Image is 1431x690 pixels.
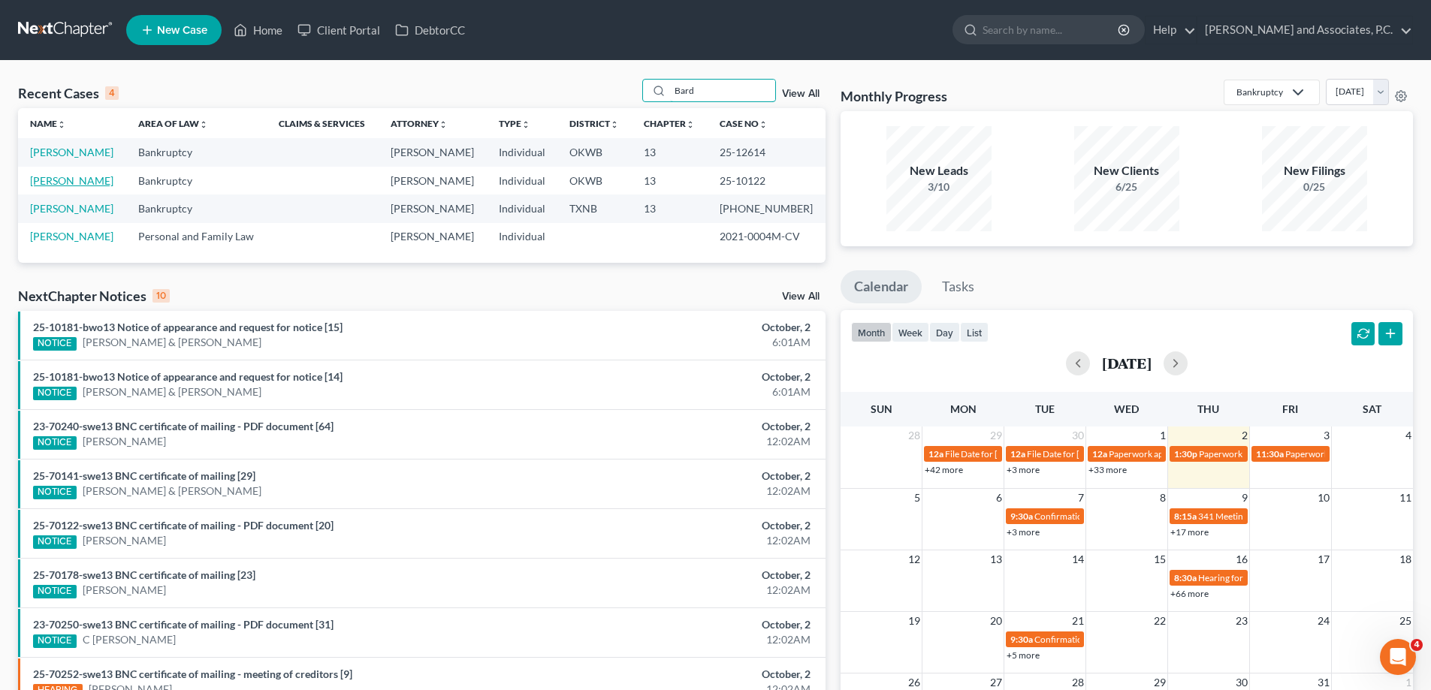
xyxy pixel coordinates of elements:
[1199,448,1348,459] span: Paperwork appt for [PERSON_NAME]
[561,434,811,449] div: 12:02AM
[561,533,811,548] div: 12:02AM
[487,167,558,194] td: Individual
[929,322,960,342] button: day
[1234,550,1249,568] span: 16
[33,535,77,549] div: NOTICE
[83,484,261,499] a: [PERSON_NAME] & [PERSON_NAME]
[290,17,388,44] a: Client Portal
[487,138,558,166] td: Individual
[708,138,826,166] td: 25-12614
[30,202,113,215] a: [PERSON_NAME]
[30,118,66,129] a: Nameunfold_more
[1316,550,1331,568] span: 17
[1380,639,1416,675] iframe: Intercom live chat
[1316,612,1331,630] span: 24
[644,118,695,129] a: Chapterunfold_more
[33,486,77,499] div: NOTICE
[907,550,922,568] span: 12
[33,387,77,400] div: NOTICE
[1236,86,1283,98] div: Bankruptcy
[1152,612,1167,630] span: 22
[1010,634,1033,645] span: 9:30a
[379,138,487,166] td: [PERSON_NAME]
[226,17,290,44] a: Home
[33,634,77,648] div: NOTICE
[1088,464,1127,475] a: +33 more
[928,270,988,303] a: Tasks
[995,489,1004,507] span: 6
[126,167,267,194] td: Bankruptcy
[1102,355,1152,371] h2: [DATE]
[1035,402,1055,415] span: Tue
[632,138,708,166] td: 13
[1322,426,1331,444] span: 3
[1234,612,1249,630] span: 23
[1027,448,1227,459] span: File Date for [PERSON_NAME] & [PERSON_NAME]
[1152,550,1167,568] span: 15
[945,448,1065,459] span: File Date for [PERSON_NAME]
[1074,162,1179,179] div: New Clients
[30,146,113,158] a: [PERSON_NAME]
[1146,17,1196,44] a: Help
[907,426,922,444] span: 28
[1074,179,1179,194] div: 6/25
[708,167,826,194] td: 25-10122
[989,612,1004,630] span: 20
[1170,526,1209,538] a: +17 more
[708,194,826,222] td: [PHONE_NUMBER]
[1197,17,1412,44] a: [PERSON_NAME] and Associates, P.C.
[561,667,811,682] div: October, 2
[1158,489,1167,507] span: 8
[33,337,77,351] div: NOTICE
[33,321,343,333] a: 25-10181-bwo13 Notice of appearance and request for notice [15]
[610,120,619,129] i: unfold_more
[1007,464,1040,475] a: +3 more
[960,322,989,342] button: list
[782,291,820,302] a: View All
[1398,612,1413,630] span: 25
[83,434,166,449] a: [PERSON_NAME]
[708,223,826,251] td: 2021-0004M-CV
[907,612,922,630] span: 19
[157,25,207,36] span: New Case
[561,484,811,499] div: 12:02AM
[1174,511,1197,522] span: 8:15a
[499,118,530,129] a: Typeunfold_more
[1398,489,1413,507] span: 11
[152,289,170,303] div: 10
[1070,550,1085,568] span: 14
[83,632,176,647] a: C [PERSON_NAME]
[33,618,334,631] a: 23-70250-swe13 BNC certificate of mailing - PDF document [31]
[1109,448,1257,459] span: Paperwork appt for [PERSON_NAME]
[105,86,119,100] div: 4
[569,118,619,129] a: Districtunfold_more
[871,402,892,415] span: Sun
[561,320,811,335] div: October, 2
[1158,426,1167,444] span: 1
[720,118,768,129] a: Case Nounfold_more
[686,120,695,129] i: unfold_more
[1170,588,1209,599] a: +66 more
[1174,572,1197,583] span: 8:30a
[557,194,632,222] td: TXNB
[388,17,472,44] a: DebtorCC
[33,568,255,581] a: 25-70178-swe13 BNC certificate of mailing [23]
[1262,162,1367,179] div: New Filings
[1316,489,1331,507] span: 10
[557,138,632,166] td: OKWB
[138,118,208,129] a: Area of Lawunfold_more
[1007,526,1040,538] a: +3 more
[379,194,487,222] td: [PERSON_NAME]
[1076,489,1085,507] span: 7
[1010,448,1025,459] span: 12a
[561,419,811,434] div: October, 2
[782,89,820,99] a: View All
[379,167,487,194] td: [PERSON_NAME]
[1282,402,1298,415] span: Fri
[632,167,708,194] td: 13
[33,585,77,598] div: NOTICE
[561,384,811,399] div: 6:01AM
[557,167,632,194] td: OKWB
[928,448,943,459] span: 12a
[759,120,768,129] i: unfold_more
